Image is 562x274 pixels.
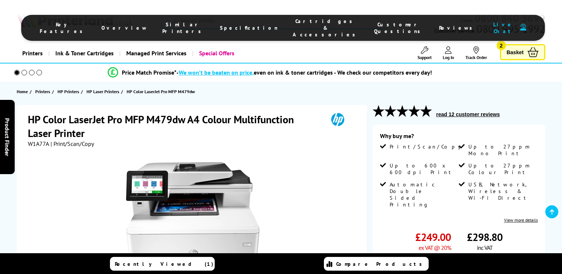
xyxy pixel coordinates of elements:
span: Up to 27ppm Mono Print [468,143,536,157]
span: | Print/Scan/Copy [51,140,94,147]
span: Product Finder [4,118,11,156]
span: Printers [35,88,50,95]
span: Cartridges & Accessories [293,18,359,38]
a: Support [418,46,432,60]
div: Why buy me? [380,132,537,143]
a: Special Offers [192,44,240,63]
span: Up to 600 x 600 dpi Print [390,162,457,176]
a: Compare Products [324,257,429,271]
span: £249.00 [415,230,451,244]
a: Ink & Toner Cartridges [48,44,119,63]
a: Managed Print Services [119,44,192,63]
span: Support [418,55,432,60]
a: View more details [504,217,538,223]
span: inc VAT [477,244,493,251]
a: Printers [17,44,48,63]
span: Up to 27ppm Colour Print [468,162,536,176]
span: Live Chat [491,21,516,35]
a: HP Laser Printers [87,88,121,95]
span: Basket [507,47,524,57]
a: HP Color LaserJet Pro MFP M479dw [127,88,197,95]
span: 2 [497,41,506,50]
div: - even on ink & toner cartridges - We check our competitors every day! [176,69,432,76]
span: Similar Printers [162,21,205,35]
a: HP Printers [58,88,81,95]
span: Customer Questions [374,21,424,35]
li: modal_Promise [4,66,536,79]
span: Reviews [439,25,476,31]
span: We won’t be beaten on price, [179,69,254,76]
span: HP Laser Printers [87,88,119,95]
button: read 12 customer reviews [434,111,502,118]
span: ex VAT @ 20% [419,244,451,251]
span: Ink & Toner Cartridges [55,44,114,63]
span: £298.80 [467,230,503,244]
span: W1A77A [28,140,49,147]
span: HP Color LaserJet Pro MFP M479dw [127,88,195,95]
span: Compare Products [336,261,426,267]
a: Home [17,88,30,95]
img: user-headset-duotone.svg [520,24,526,31]
span: Specification [220,25,278,31]
a: Recently Viewed (1) [110,257,215,271]
span: USB, Network, Wireless & Wi-Fi Direct [468,181,536,201]
span: Recently Viewed (1) [115,261,214,267]
a: Track Order [465,46,487,60]
a: Printers [35,88,52,95]
span: Print/Scan/Copy [390,143,466,150]
span: Key Features [40,21,87,35]
span: HP Printers [58,88,79,95]
span: Price Match Promise* [122,69,176,76]
span: Overview [101,25,147,31]
img: HP [321,112,355,126]
a: Log In [443,46,454,60]
span: Log In [443,55,454,60]
span: Home [17,88,28,95]
span: Automatic Double Sided Printing [390,181,457,208]
a: Basket 2 [500,44,545,60]
h1: HP Color LaserJet Pro MFP M479dw A4 Colour Multifunction Laser Printer [28,112,321,140]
